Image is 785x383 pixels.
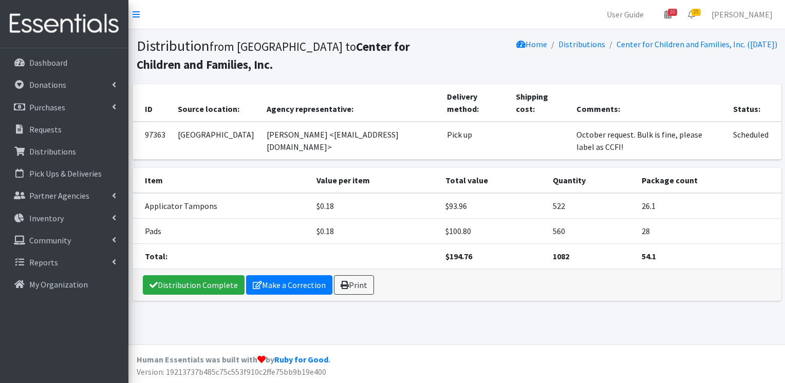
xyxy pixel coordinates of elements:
td: $0.18 [310,193,439,219]
a: Reports [4,252,124,273]
span: 25 [691,9,701,16]
td: [PERSON_NAME] <[EMAIL_ADDRESS][DOMAIN_NAME]> [260,122,441,160]
p: Partner Agencies [29,190,89,201]
th: Shipping cost: [510,84,570,122]
p: Purchases [29,102,65,112]
th: Package count [636,168,781,193]
h1: Distribution [137,37,453,72]
a: User Guide [599,4,652,25]
td: Scheduled [727,122,781,160]
th: Value per item [310,168,439,193]
strong: 1082 [553,251,569,261]
td: $0.18 [310,219,439,244]
td: 97363 [133,122,172,160]
th: Source location: [172,84,260,122]
p: Donations [29,80,66,90]
a: Donations [4,74,124,95]
td: Pick up [441,122,510,160]
strong: Human Essentials was built with by . [137,354,330,365]
td: $100.80 [439,219,547,244]
img: HumanEssentials [4,7,124,41]
p: Pick Ups & Deliveries [29,168,102,179]
p: Inventory [29,213,64,223]
a: Requests [4,119,124,140]
td: $93.96 [439,193,547,219]
a: Purchases [4,97,124,118]
a: My Organization [4,274,124,295]
a: Distribution Complete [143,275,245,295]
th: Agency representative: [260,84,441,122]
td: 560 [547,219,635,244]
a: Make a Correction [246,275,332,295]
a: Partner Agencies [4,185,124,206]
p: My Organization [29,279,88,290]
td: 522 [547,193,635,219]
a: Community [4,230,124,251]
p: Reports [29,257,58,267]
span: Version: 19213737b485c75c553f910c2ffe75bb9b19e400 [137,367,326,377]
span: 10 [668,9,677,16]
th: Total value [439,168,547,193]
td: October request. Bulk is fine, please label as CCFI! [570,122,727,160]
p: Requests [29,124,62,135]
th: ID [133,84,172,122]
strong: Total: [145,251,167,261]
a: Distributions [4,141,124,162]
th: Quantity [547,168,635,193]
a: Dashboard [4,52,124,73]
b: Center for Children and Families, Inc. [137,39,410,72]
a: Print [334,275,374,295]
th: Comments: [570,84,727,122]
a: Pick Ups & Deliveries [4,163,124,184]
a: Center for Children and Families, Inc. ([DATE]) [616,39,777,49]
td: 26.1 [636,193,781,219]
td: [GEOGRAPHIC_DATA] [172,122,260,160]
strong: $194.76 [445,251,472,261]
p: Dashboard [29,58,67,68]
p: Distributions [29,146,76,157]
a: Home [516,39,547,49]
th: Item [133,168,311,193]
a: Ruby for Good [274,354,328,365]
a: 10 [656,4,680,25]
th: Delivery method: [441,84,510,122]
td: Applicator Tampons [133,193,311,219]
small: from [GEOGRAPHIC_DATA] to [137,39,410,72]
td: 28 [636,219,781,244]
a: 25 [680,4,703,25]
p: Community [29,235,71,245]
th: Status: [727,84,781,122]
td: Pads [133,219,311,244]
a: [PERSON_NAME] [703,4,781,25]
strong: 54.1 [642,251,656,261]
a: Inventory [4,208,124,228]
a: Distributions [558,39,605,49]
